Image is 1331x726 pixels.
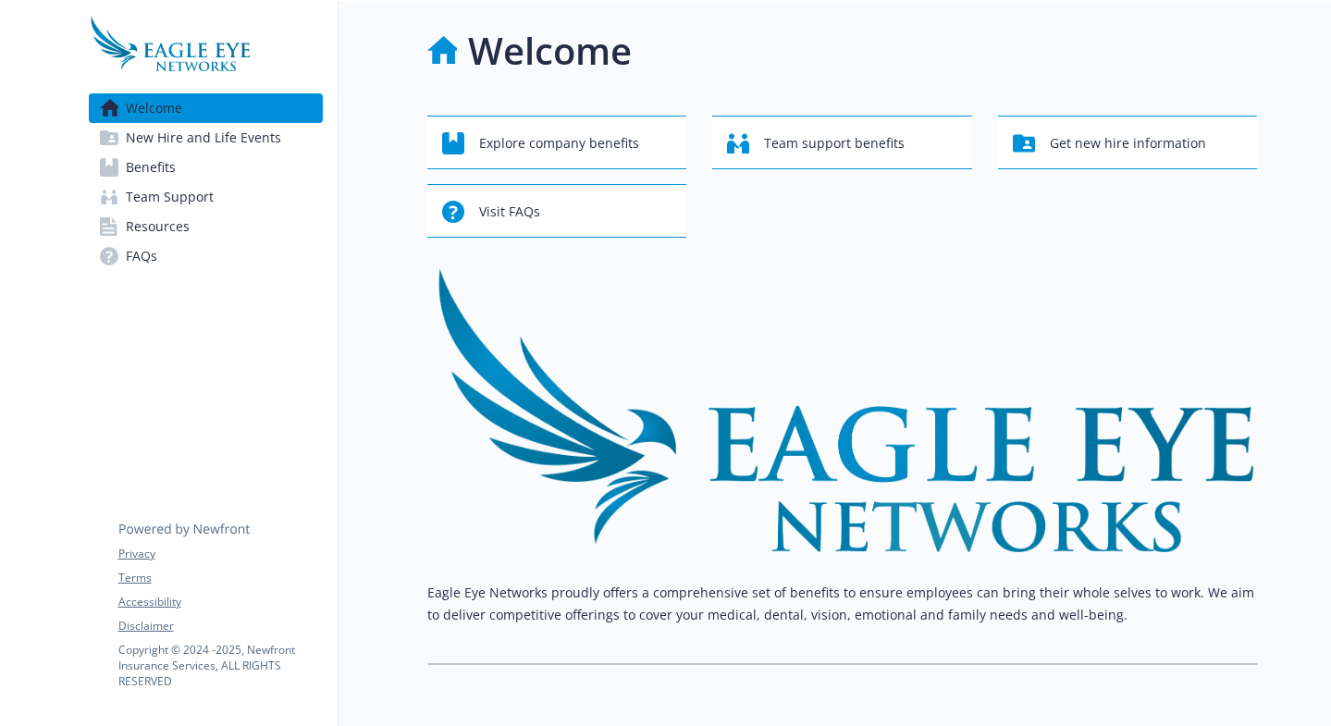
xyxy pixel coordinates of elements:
span: FAQs [126,241,157,271]
p: Copyright © 2024 - 2025 , Newfront Insurance Services, ALL RIGHTS RESERVED [118,642,322,689]
h1: Welcome [468,23,632,79]
button: Explore company benefits [427,116,687,169]
p: Eagle Eye Networks proudly offers a comprehensive set of benefits to ensure employees can bring t... [427,582,1258,626]
button: Visit FAQs [427,184,687,238]
span: Team support benefits [764,126,905,161]
a: New Hire and Life Events [89,123,323,153]
span: Team Support [126,182,214,212]
span: Visit FAQs [479,194,540,229]
a: Terms [118,570,322,586]
button: Team support benefits [712,116,972,169]
a: Accessibility [118,594,322,610]
a: Resources [89,212,323,241]
span: Resources [126,212,190,241]
a: Benefits [89,153,323,182]
span: Welcome [126,93,182,123]
span: New Hire and Life Events [126,123,281,153]
a: Disclaimer [118,618,322,634]
a: Team Support [89,182,323,212]
span: Benefits [126,153,176,182]
span: Get new hire information [1050,126,1206,161]
a: FAQs [89,241,323,271]
img: overview page banner [427,267,1258,552]
button: Get new hire information [998,116,1258,169]
span: Explore company benefits [479,126,639,161]
a: Privacy [118,546,322,562]
a: Welcome [89,93,323,123]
